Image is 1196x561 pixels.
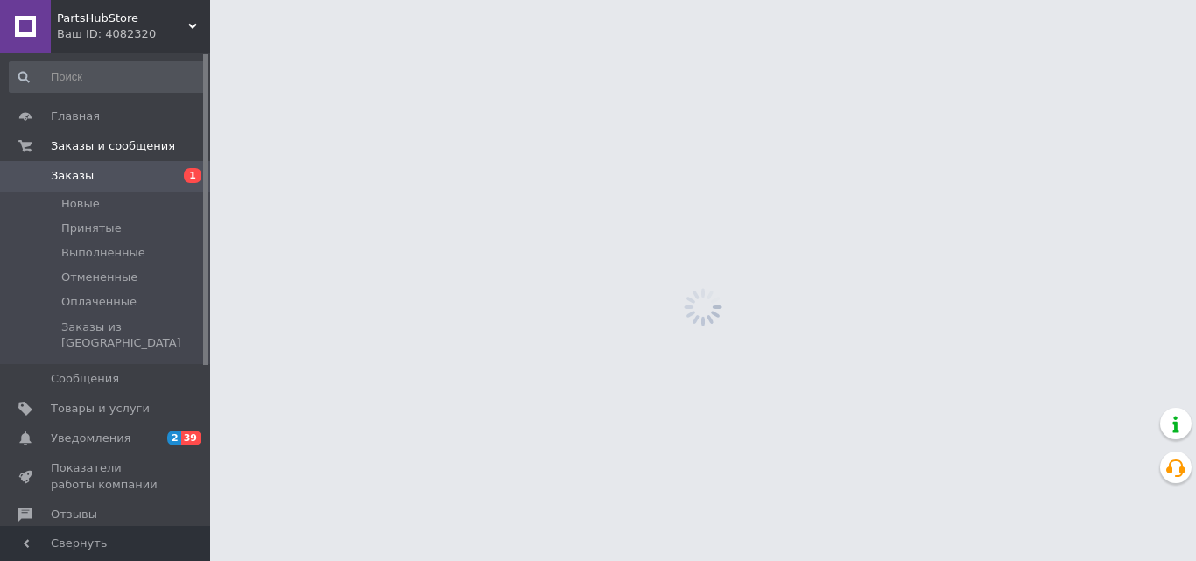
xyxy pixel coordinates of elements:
span: Принятые [61,221,122,236]
span: PartsHubStore [57,11,188,26]
span: 1 [184,168,201,183]
span: Отзывы [51,507,97,522]
span: Новые [61,196,100,212]
span: Главная [51,109,100,124]
span: 39 [181,431,201,445]
div: Ваш ID: 4082320 [57,26,210,42]
span: Заказы и сообщения [51,138,175,154]
span: Уведомления [51,431,130,446]
span: Заказы из [GEOGRAPHIC_DATA] [61,319,205,351]
span: 2 [167,431,181,445]
img: spinner_grey-bg-hcd09dd2d8f1a785e3413b09b97f8118e7.gif [679,284,727,331]
input: Поиск [9,61,207,93]
span: Выполненные [61,245,145,261]
span: Сообщения [51,371,119,387]
span: Отмененные [61,270,137,285]
span: Оплаченные [61,294,137,310]
span: Заказы [51,168,94,184]
span: Товары и услуги [51,401,150,417]
span: Показатели работы компании [51,460,162,492]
